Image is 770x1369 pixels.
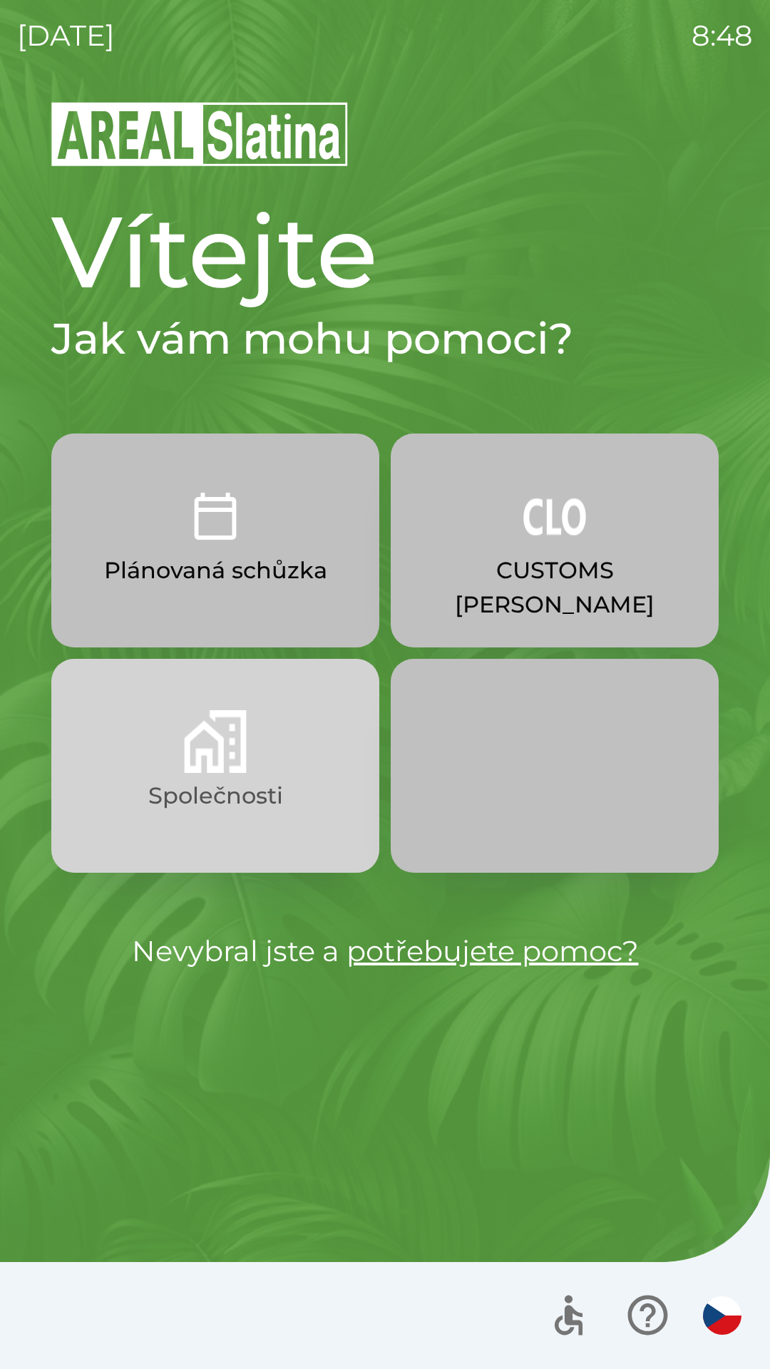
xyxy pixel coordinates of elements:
[184,710,247,773] img: 58b4041c-2a13-40f9-aad2-b58ace873f8c.png
[703,1296,741,1335] img: cs flag
[346,933,639,968] a: potřebujete pomoc?
[51,191,719,312] h1: Vítejte
[51,659,379,873] button: Společnosti
[51,100,719,168] img: Logo
[184,485,247,548] img: 0ea463ad-1074-4378-bee6-aa7a2f5b9440.png
[425,553,684,622] p: CUSTOMS [PERSON_NAME]
[692,14,753,57] p: 8:48
[148,779,283,813] p: Společnosti
[17,14,115,57] p: [DATE]
[523,485,586,548] img: 889875ac-0dea-4846-af73-0927569c3e97.png
[104,553,327,588] p: Plánovaná schůzka
[391,434,719,647] button: CUSTOMS [PERSON_NAME]
[51,930,719,973] p: Nevybral jste a
[51,434,379,647] button: Plánovaná schůzka
[51,312,719,365] h2: Jak vám mohu pomoci?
